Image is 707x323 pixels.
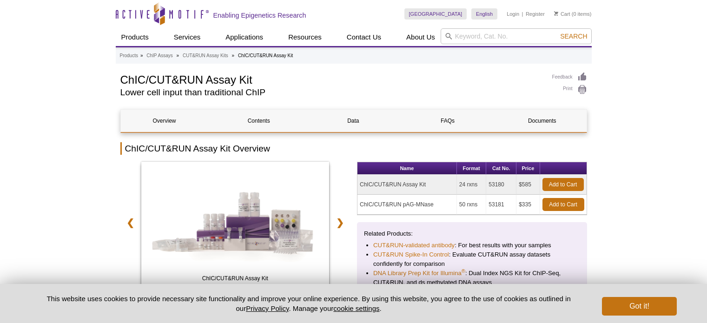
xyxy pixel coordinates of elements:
[146,52,173,60] a: ChIP Assays
[357,162,457,175] th: Name
[401,28,441,46] a: About Us
[330,212,350,233] a: ❯
[373,241,455,250] a: CUT&RUN-validated antibody
[120,72,543,86] h1: ChIC/CUT&RUN Assay Kit
[552,85,587,95] a: Print
[120,52,138,60] a: Products
[522,8,523,20] li: |
[516,195,540,215] td: $335
[116,28,154,46] a: Products
[554,11,558,16] img: Your Cart
[560,33,587,40] span: Search
[220,28,269,46] a: Applications
[141,162,330,287] img: ChIC/CUT&RUN Assay Kit
[602,297,676,316] button: Got it!
[486,195,516,215] td: 53181
[373,269,465,278] a: DNA Library Prep Kit for Illumina®
[364,229,580,238] p: Related Products:
[213,11,306,20] h2: Enabling Epigenetics Research
[120,88,543,97] h2: Lower cell input than traditional ChIP
[404,8,467,20] a: [GEOGRAPHIC_DATA]
[357,175,457,195] td: ChIC/CUT&RUN Assay Kit
[516,175,540,195] td: $585
[120,212,140,233] a: ❮
[357,195,457,215] td: ChIC/CUT&RUN pAG-MNase
[507,11,519,17] a: Login
[516,162,540,175] th: Price
[341,28,387,46] a: Contact Us
[457,162,486,175] th: Format
[552,72,587,82] a: Feedback
[457,175,486,195] td: 24 rxns
[498,110,586,132] a: Documents
[526,11,545,17] a: Register
[141,162,330,290] a: ChIC/CUT&RUN Assay Kit
[143,274,327,283] span: ChIC/CUT&RUN Assay Kit
[215,110,303,132] a: Contents
[168,28,206,46] a: Services
[333,304,379,312] button: cookie settings
[486,162,516,175] th: Cat No.
[373,269,571,287] li: : Dual Index NGS Kit for ChIP-Seq, CUT&RUN, and ds methylated DNA assays
[404,110,491,132] a: FAQs
[441,28,592,44] input: Keyword, Cat. No.
[554,8,592,20] li: (0 items)
[373,250,449,259] a: CUT&RUN Spike-In Control
[31,294,587,313] p: This website uses cookies to provide necessary site functionality and improve your online experie...
[557,32,590,40] button: Search
[554,11,570,17] a: Cart
[177,53,179,58] li: »
[246,304,289,312] a: Privacy Policy
[310,110,397,132] a: Data
[120,142,587,155] h2: ChIC/CUT&RUN Assay Kit Overview
[542,178,584,191] a: Add to Cart
[283,28,327,46] a: Resources
[140,53,143,58] li: »
[373,250,571,269] li: : Evaluate CUT&RUN assay datasets confidently for comparison
[471,8,497,20] a: English
[457,195,486,215] td: 50 rxns
[232,53,235,58] li: »
[183,52,228,60] a: CUT&RUN Assay Kits
[462,268,465,274] sup: ®
[238,53,293,58] li: ChIC/CUT&RUN Assay Kit
[542,198,584,211] a: Add to Cart
[373,241,571,250] li: : For best results with your samples
[121,110,208,132] a: Overview
[486,175,516,195] td: 53180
